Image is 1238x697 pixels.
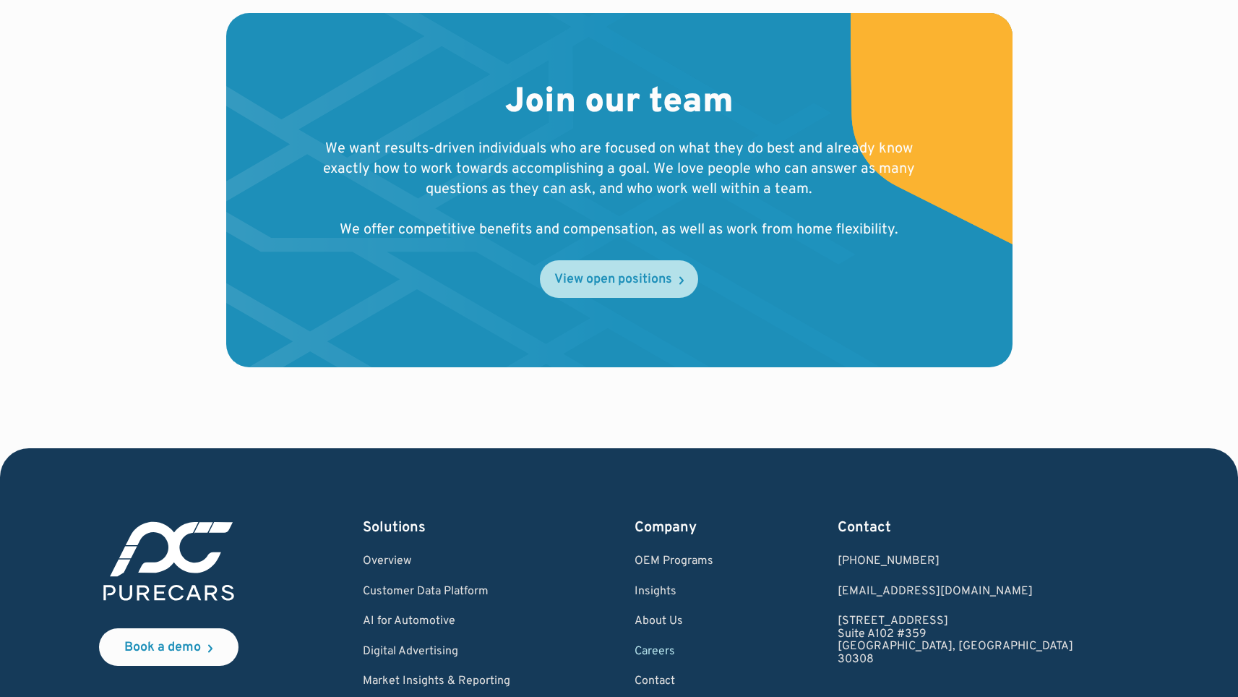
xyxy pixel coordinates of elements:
a: Market Insights & Reporting [363,675,510,688]
a: OEM Programs [635,555,713,568]
a: Customer Data Platform [363,586,510,599]
a: Email us [838,586,1073,599]
p: We want results-driven individuals who are focused on what they do best and already know exactly ... [319,139,920,240]
div: View open positions [554,273,672,286]
img: purecars logo [99,518,238,605]
a: Careers [635,646,713,659]
a: [STREET_ADDRESS]Suite A102 #359[GEOGRAPHIC_DATA], [GEOGRAPHIC_DATA]30308 [838,615,1073,666]
a: Digital Advertising [363,646,510,659]
a: View open positions [540,260,698,298]
div: Contact [838,518,1073,538]
a: Contact [635,675,713,688]
a: Insights [635,586,713,599]
div: Book a demo [124,641,201,654]
div: Solutions [363,518,510,538]
a: About Us [635,615,713,628]
a: AI for Automotive [363,615,510,628]
div: [PHONE_NUMBER] [838,555,1073,568]
a: Book a demo [99,628,238,666]
a: Overview [363,555,510,568]
div: Company [635,518,713,538]
h2: Join our team [505,82,734,124]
